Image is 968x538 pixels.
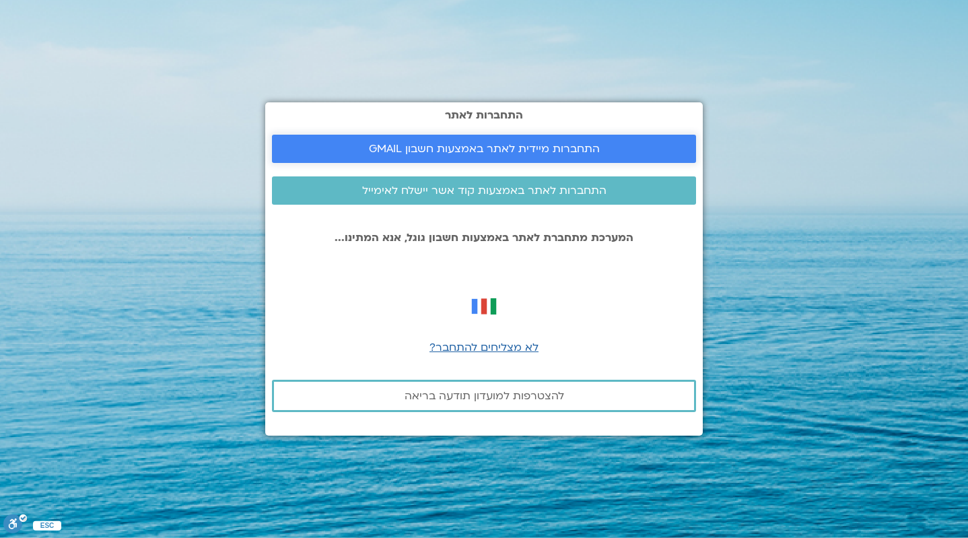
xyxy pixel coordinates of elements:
[429,340,539,355] a: לא מצליחים להתחבר?
[405,390,564,402] span: להצטרפות למועדון תודעה בריאה
[272,135,696,163] a: התחברות מיידית לאתר באמצעות חשבון GMAIL
[369,143,600,155] span: התחברות מיידית לאתר באמצעות חשבון GMAIL
[362,184,607,197] span: התחברות לאתר באמצעות קוד אשר יישלח לאימייל
[272,109,696,121] h2: התחברות לאתר
[272,232,696,244] p: המערכת מתחברת לאתר באמצעות חשבון גוגל, אנא המתינו...
[272,176,696,205] a: התחברות לאתר באמצעות קוד אשר יישלח לאימייל
[272,380,696,412] a: להצטרפות למועדון תודעה בריאה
